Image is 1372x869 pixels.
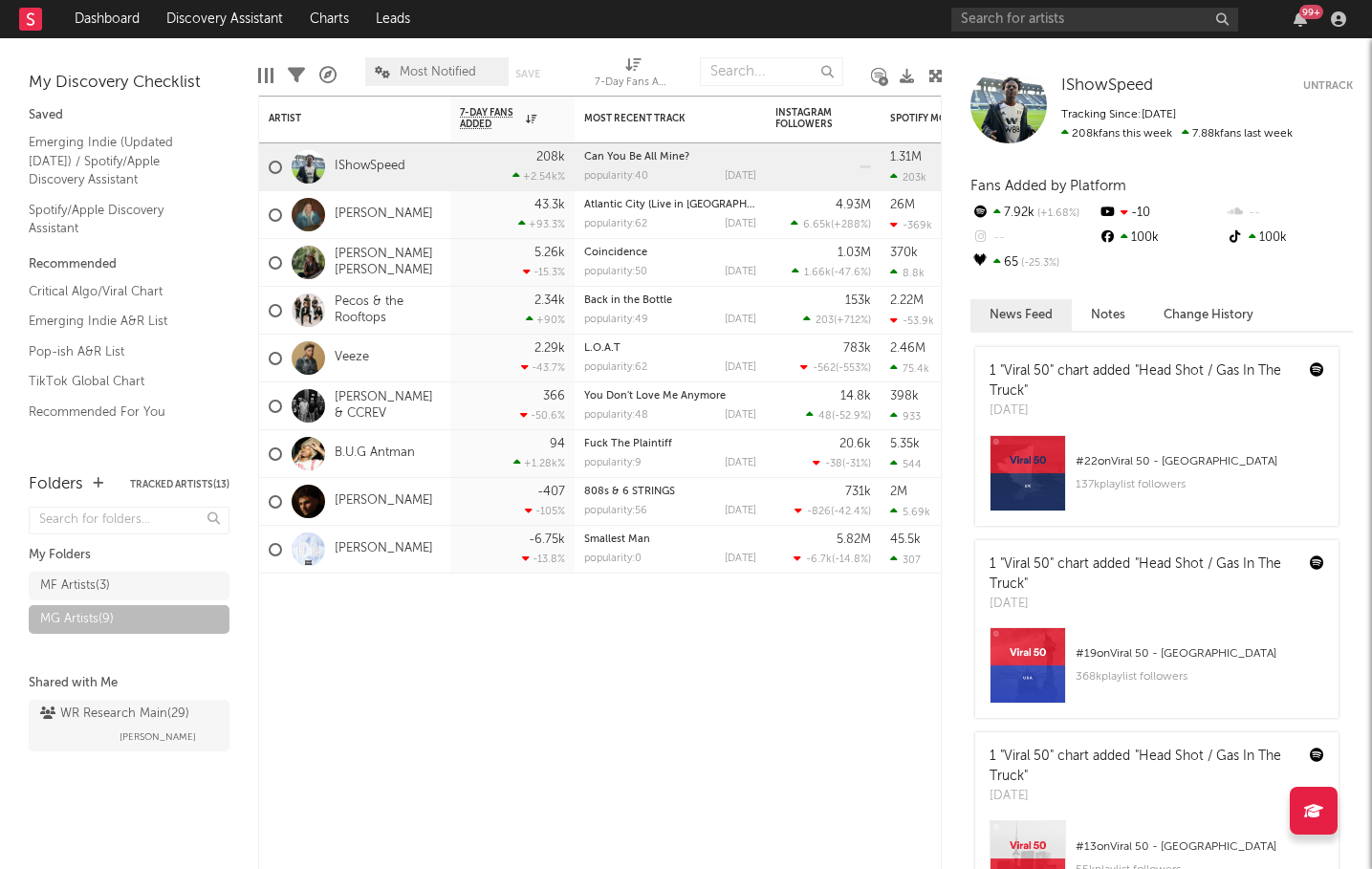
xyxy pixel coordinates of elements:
[990,750,1281,783] a: "Head Shot / Gas In The Truck"
[1061,76,1153,96] a: IShowSpeed
[990,595,1296,614] div: [DATE]
[29,253,229,276] div: Recommended
[335,541,433,557] a: [PERSON_NAME]
[515,69,540,79] button: Save
[518,218,565,230] div: +93.3 %
[523,266,565,278] div: -15.3 %
[534,294,565,307] div: 2.34k
[835,554,868,565] span: -14.8 %
[1226,201,1353,226] div: --
[595,72,671,95] div: 7-Day Fans Added (7-Day Fans Added)
[520,409,565,422] div: -50.6 %
[890,294,924,307] div: 2.22M
[550,438,565,450] div: 94
[725,315,756,325] div: [DATE]
[890,267,925,279] div: 8.8k
[335,294,441,327] a: Pecos & the Rooftops
[29,72,229,95] div: My Discovery Checklist
[807,507,831,517] span: -826
[890,458,922,470] div: 544
[838,363,868,374] span: -553 %
[834,220,868,230] span: +288 %
[29,507,229,534] input: Search for folders...
[1061,128,1172,140] span: 208k fans this week
[725,554,756,564] div: [DATE]
[522,553,565,565] div: -13.8 %
[584,152,756,163] div: Can You Be All Mine?
[526,314,565,326] div: +90 %
[584,315,648,325] div: popularity: 49
[837,315,868,326] span: +712 %
[584,458,642,468] div: popularity: 9
[1072,299,1144,331] button: Notes
[584,487,675,497] a: 808s & 6 STRINGS
[258,48,273,103] div: Edit Columns
[584,487,756,497] div: 808s & 6 STRINGS
[534,342,565,355] div: 2.29k
[890,506,930,518] div: 5.69k
[584,295,672,306] a: Back in the Bottle
[288,48,305,103] div: Filters
[584,200,756,210] div: Atlantic City (Live in Jersey) [feat. Bruce Springsteen and Kings of Leon]
[521,361,565,374] div: -43.7 %
[890,486,907,498] div: 2M
[890,533,921,546] div: 45.5k
[890,362,929,375] div: 75.4k
[725,410,756,421] div: [DATE]
[40,575,110,597] div: MF Artists ( 3 )
[29,700,229,751] a: WR Research Main(29)[PERSON_NAME]
[29,281,210,302] a: Critical Algo/Viral Chart
[825,459,842,469] span: -38
[29,200,210,239] a: Spotify/Apple Discovery Assistant
[818,411,832,422] span: 48
[319,48,337,103] div: A&R Pipeline
[804,268,831,278] span: 1.66k
[584,439,672,449] a: Fuck The Plaintiff
[29,132,210,190] a: Emerging Indie (Updated [DATE]) / Spotify/Apple Discovery Assistant
[845,459,868,469] span: -31 %
[890,113,1034,124] div: Spotify Monthly Listeners
[584,152,689,163] a: Can You Be All Mine?
[460,107,521,130] span: 7-Day Fans Added
[1061,77,1153,94] span: IShowSpeed
[970,179,1126,193] span: Fans Added by Platform
[513,457,565,469] div: +1.28k %
[990,747,1296,787] div: 1 "Viral 50" chart added
[794,553,871,565] div: ( )
[725,506,756,516] div: [DATE]
[29,341,210,362] a: Pop-ish A&R List
[29,672,229,695] div: Shared with Me
[584,219,647,229] div: popularity: 62
[335,350,369,366] a: Veeze
[584,506,647,516] div: popularity: 56
[806,409,871,422] div: ( )
[775,107,842,130] div: Instagram Followers
[29,104,229,127] div: Saved
[1076,450,1324,473] div: # 22 on Viral 50 - [GEOGRAPHIC_DATA]
[130,480,229,489] button: Tracked Artists(13)
[40,703,189,726] div: WR Research Main ( 29 )
[534,199,565,211] div: 43.3k
[584,200,1022,210] a: Atlantic City (Live in [GEOGRAPHIC_DATA]) [feat. [PERSON_NAME] and [PERSON_NAME]]
[813,363,836,374] span: -562
[975,627,1339,718] a: #19onViral 50 - [GEOGRAPHIC_DATA]368kplaylist followers
[890,151,922,163] div: 1.31M
[843,342,871,355] div: 783k
[525,505,565,517] div: -105 %
[584,171,648,182] div: popularity: 40
[584,391,726,402] a: You Don't Love Me Anymore
[584,113,728,124] div: Most Recent Track
[335,445,415,462] a: B.U.G Antman
[1294,11,1307,27] button: 99+
[584,343,621,354] a: L.O.A.T
[1034,208,1079,219] span: +1.68 %
[543,390,565,402] div: 366
[890,554,921,566] div: 307
[1061,109,1176,120] span: Tracking Since: [DATE]
[725,219,756,229] div: [DATE]
[1076,836,1324,858] div: # 13 on Viral 50 - [GEOGRAPHIC_DATA]
[529,533,565,546] div: -6.75k
[837,533,871,546] div: 5.82M
[813,457,871,469] div: ( )
[1303,76,1353,96] button: Untrack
